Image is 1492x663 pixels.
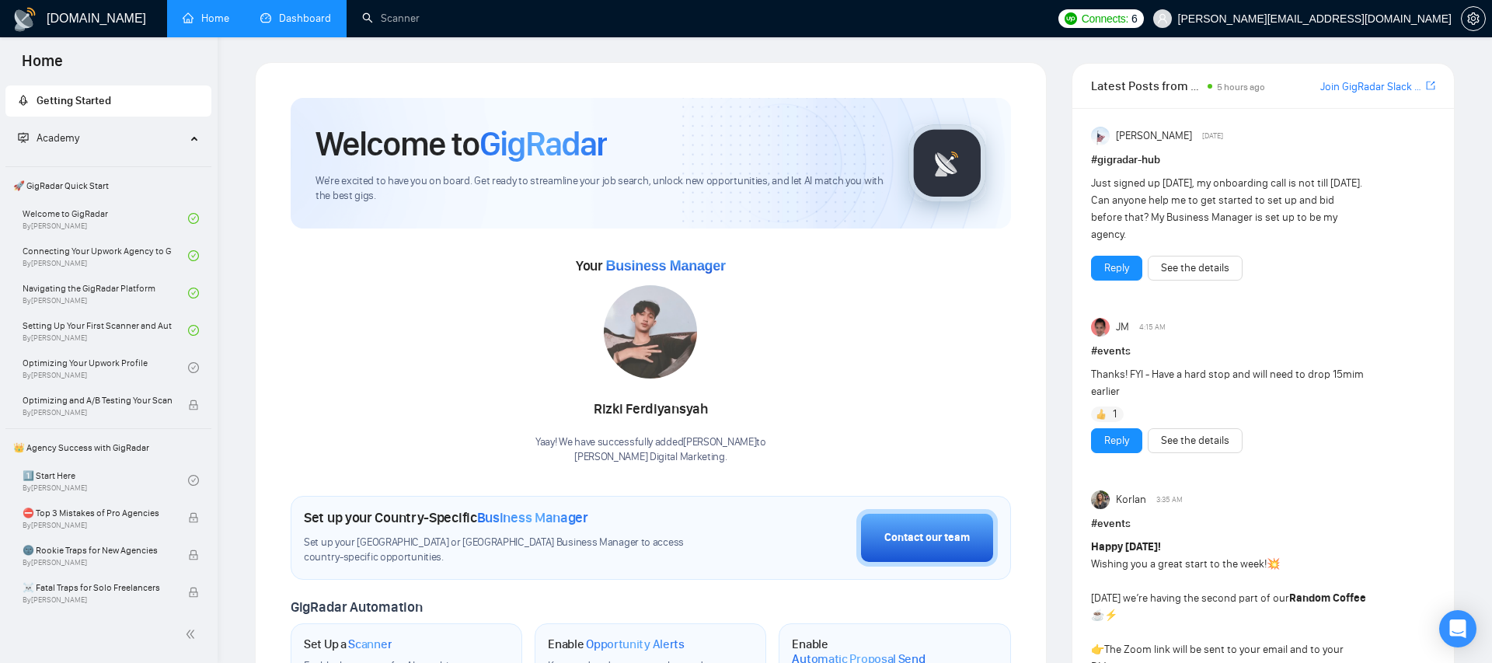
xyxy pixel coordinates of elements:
[188,325,199,336] span: check-circle
[1131,10,1138,27] span: 6
[304,536,720,565] span: Set up your [GEOGRAPHIC_DATA] or [GEOGRAPHIC_DATA] Business Manager to access country-specific op...
[23,580,172,595] span: ☠️ Fatal Traps for Solo Freelancers
[23,276,188,310] a: Navigating the GigRadar PlatformBy[PERSON_NAME]
[260,12,331,25] a: dashboardDashboard
[1320,79,1423,96] a: Join GigRadar Slack Community
[1096,409,1107,420] img: 👍
[1439,610,1476,647] div: Open Intercom Messenger
[1091,643,1104,656] span: 👉
[479,123,607,165] span: GigRadar
[188,250,199,261] span: check-circle
[1091,127,1110,145] img: Anisuzzaman Khan
[1082,10,1128,27] span: Connects:
[1104,609,1117,622] span: ⚡
[576,257,726,274] span: Your
[1461,12,1486,25] a: setting
[477,509,588,526] span: Business Manager
[548,637,685,652] h1: Enable
[884,529,970,546] div: Contact our team
[1091,366,1367,400] div: Thanks! FYI - Have a hard stop and will need to drop 15mim earlier
[605,258,725,274] span: Business Manager
[37,94,111,107] span: Getting Started
[1091,540,1161,553] strong: Happy [DATE]!
[1116,319,1129,336] span: JM
[535,450,766,465] p: [PERSON_NAME] Digital Marketing .
[1157,13,1168,24] span: user
[1461,6,1486,31] button: setting
[1148,428,1243,453] button: See the details
[304,509,588,526] h1: Set up your Country-Specific
[23,558,172,567] span: By [PERSON_NAME]
[1161,432,1229,449] a: See the details
[1156,493,1183,507] span: 3:35 AM
[1289,591,1366,605] strong: Random Coffee
[1091,152,1435,169] h1: # gigradar-hub
[1091,343,1435,360] h1: # events
[535,396,766,423] div: Rizki Ferdiyansyah
[535,435,766,465] div: Yaay! We have successfully added [PERSON_NAME] to
[315,174,884,204] span: We're excited to have you on board. Get ready to streamline your job search, unlock new opportuni...
[1426,79,1435,92] span: export
[23,543,172,558] span: 🌚 Rookie Traps for New Agencies
[188,550,199,560] span: lock
[604,285,697,379] img: 1698922928916-IMG-20231027-WA0014.jpg
[1202,129,1223,143] span: [DATE]
[185,626,200,642] span: double-left
[188,587,199,598] span: lock
[188,288,199,298] span: check-circle
[1267,557,1280,571] span: 💥
[586,637,685,652] span: Opportunity Alerts
[304,637,392,652] h1: Set Up a
[23,505,172,521] span: ⛔ Top 3 Mistakes of Pro Agencies
[908,124,986,202] img: gigradar-logo.png
[23,595,172,605] span: By [PERSON_NAME]
[37,131,79,145] span: Academy
[1091,515,1435,532] h1: # events
[1116,127,1192,145] span: [PERSON_NAME]
[23,201,188,236] a: Welcome to GigRadarBy[PERSON_NAME]
[1091,490,1110,509] img: Korlan
[1139,320,1166,334] span: 4:15 AM
[315,123,607,165] h1: Welcome to
[1161,260,1229,277] a: See the details
[1462,12,1485,25] span: setting
[23,463,188,497] a: 1️⃣ Start HereBy[PERSON_NAME]
[188,362,199,373] span: check-circle
[183,12,229,25] a: homeHome
[1091,256,1142,281] button: Reply
[23,313,188,347] a: Setting Up Your First Scanner and Auto-BidderBy[PERSON_NAME]
[1065,12,1077,25] img: upwork-logo.png
[1113,407,1117,422] span: 1
[1116,491,1146,508] span: Korlan
[291,598,422,616] span: GigRadar Automation
[5,85,211,117] li: Getting Started
[362,12,420,25] a: searchScanner
[18,131,79,145] span: Academy
[188,213,199,224] span: check-circle
[188,400,199,410] span: lock
[1104,432,1129,449] a: Reply
[18,95,29,106] span: rocket
[9,50,75,82] span: Home
[1091,428,1142,453] button: Reply
[23,521,172,530] span: By [PERSON_NAME]
[1091,76,1204,96] span: Latest Posts from the GigRadar Community
[1104,260,1129,277] a: Reply
[1426,79,1435,93] a: export
[23,351,188,385] a: Optimizing Your Upwork ProfileBy[PERSON_NAME]
[7,170,210,201] span: 🚀 GigRadar Quick Start
[23,239,188,273] a: Connecting Your Upwork Agency to GigRadarBy[PERSON_NAME]
[1217,82,1265,92] span: 5 hours ago
[7,432,210,463] span: 👑 Agency Success with GigRadar
[18,132,29,143] span: fund-projection-screen
[1091,318,1110,337] img: JM
[1091,609,1104,622] span: ☕
[856,509,998,567] button: Contact our team
[12,7,37,32] img: logo
[1091,175,1367,243] div: Just signed up [DATE], my onboarding call is not till [DATE]. Can anyone help me to get started t...
[1148,256,1243,281] button: See the details
[188,512,199,523] span: lock
[348,637,392,652] span: Scanner
[23,393,172,408] span: Optimizing and A/B Testing Your Scanner for Better Results
[188,475,199,486] span: check-circle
